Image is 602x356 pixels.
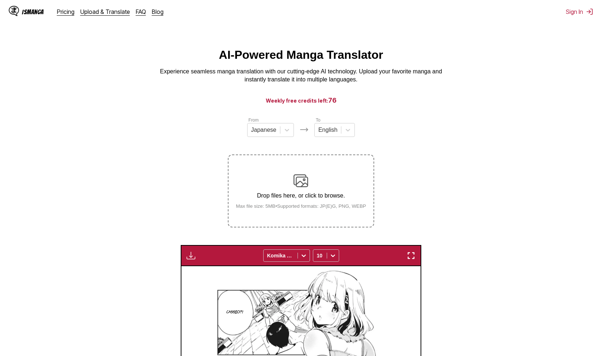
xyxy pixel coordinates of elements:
[22,8,44,15] div: IsManga
[80,8,130,15] a: Upload & Translate
[230,203,372,209] small: Max file size: 5MB • Supported formats: JP(E)G, PNG, WEBP
[225,308,245,315] p: Cassio?!
[9,6,19,16] img: IsManga Logo
[152,8,164,15] a: Blog
[328,96,337,104] span: 76
[155,68,447,84] p: Experience seamless manga translation with our cutting-edge AI technology. Upload your favorite m...
[9,6,57,18] a: IsManga LogoIsManga
[407,251,415,260] img: Enter fullscreen
[219,48,383,62] h1: AI-Powered Manga Translator
[586,8,593,15] img: Sign out
[316,118,321,123] label: To
[136,8,146,15] a: FAQ
[300,125,308,134] img: Languages icon
[18,96,584,105] h3: Weekly free credits left:
[566,8,593,15] button: Sign In
[230,192,372,199] p: Drop files here, or click to browse.
[249,118,259,123] label: From
[57,8,74,15] a: Pricing
[187,251,195,260] img: Download translated images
